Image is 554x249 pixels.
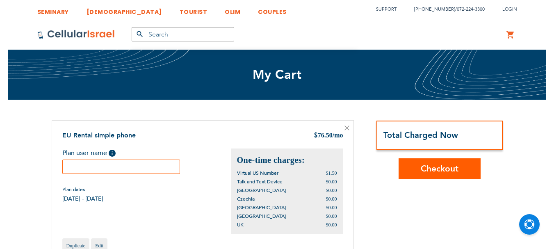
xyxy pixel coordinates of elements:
span: [GEOGRAPHIC_DATA] [237,213,286,219]
span: Virtual US Number [237,170,278,176]
span: $ [314,131,318,141]
span: Help [109,150,116,157]
span: /mo [333,132,343,139]
span: My Cart [253,66,302,83]
div: 76.50 [314,131,343,141]
a: TOURIST [180,2,207,17]
span: Talk and Text Device [237,178,283,185]
span: UK [237,222,244,228]
span: [GEOGRAPHIC_DATA] [237,187,286,194]
span: Duplicate [66,243,86,249]
strong: Total Charged Now [383,130,458,141]
span: Checkout [421,163,458,175]
span: $0.00 [326,196,337,202]
span: $0.00 [326,222,337,228]
span: [DATE] - [DATE] [62,195,103,203]
a: SEMINARY [37,2,69,17]
span: Edit [95,243,103,249]
a: EU Rental simple phone [62,131,136,140]
span: $0.00 [326,187,337,193]
img: Cellular Israel Logo [37,30,115,39]
span: Plan dates [62,186,103,193]
span: Login [502,6,517,12]
a: Support [376,6,397,12]
span: $0.00 [326,179,337,185]
li: / [406,3,485,15]
span: $0.00 [326,213,337,219]
span: $1.50 [326,170,337,176]
span: $0.00 [326,205,337,210]
span: Plan user name [62,148,107,158]
a: [DEMOGRAPHIC_DATA] [87,2,162,17]
button: Checkout [399,158,481,179]
h2: One-time charges: [237,155,337,166]
span: [GEOGRAPHIC_DATA] [237,204,286,211]
span: Czechia [237,196,255,202]
a: 072-224-3300 [457,6,485,12]
a: [PHONE_NUMBER] [414,6,455,12]
a: COUPLES [258,2,287,17]
a: OLIM [225,2,240,17]
input: Search [132,27,234,41]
